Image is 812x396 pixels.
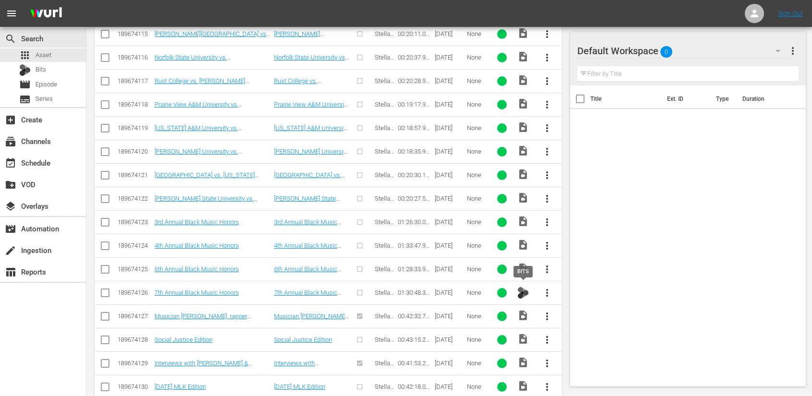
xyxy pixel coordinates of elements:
div: 00:20:37.973 [398,54,432,61]
div: [DATE] [435,54,464,61]
div: None [467,312,487,320]
a: Rust College vs. [PERSON_NAME][GEOGRAPHIC_DATA] [155,77,249,92]
button: more_vert [536,187,559,210]
a: [US_STATE] A&M University vs. [GEOGRAPHIC_DATA] [274,124,348,139]
span: Ingestion [5,245,16,256]
a: Musician [PERSON_NAME]; rapper [PERSON_NAME] "[PERSON_NAME]" [PERSON_NAME]. [274,312,349,341]
div: [DATE] [435,383,464,390]
span: more_vert [541,146,553,157]
button: more_vert [536,70,559,93]
a: Social Justice Edition [155,336,213,343]
div: None [467,336,487,343]
span: menu [6,8,17,19]
div: 01:26:30.016 [398,218,432,226]
span: more_vert [541,169,553,181]
button: more_vert [536,211,559,234]
span: Stellar MRSS Feed [375,124,394,146]
div: 00:18:57.903 [398,124,432,132]
div: 189674119 [118,124,152,132]
span: Stellar MRSS Feed [375,30,394,52]
div: 00:42:18.002 [398,383,432,390]
span: Video [517,98,529,109]
div: 00:20:27.560 [398,195,432,202]
a: 6th Annual Black Music Honors [274,265,341,280]
div: None [467,30,487,37]
a: Interviews with [PERSON_NAME] & [PERSON_NAME] [155,360,252,374]
a: [PERSON_NAME] State University vs. [PERSON_NAME][GEOGRAPHIC_DATA] [274,195,340,224]
div: 00:41:53.258 [398,360,432,367]
div: [DATE] [435,171,464,179]
span: Video [517,357,529,368]
span: Video [517,121,529,133]
span: Search [5,33,16,45]
span: more_vert [541,52,553,63]
div: [DATE] [435,77,464,84]
span: Series [36,94,53,104]
a: [PERSON_NAME] University vs. [PERSON_NAME][GEOGRAPHIC_DATA] [274,148,348,169]
span: video_file [517,310,529,321]
span: more_vert [541,381,553,393]
div: 189674115 [118,30,152,37]
div: [DATE] [435,242,464,249]
button: more_vert [536,281,559,304]
span: Stellar MRSS Feed [375,289,394,311]
a: [PERSON_NAME][GEOGRAPHIC_DATA] vs. [PERSON_NAME][GEOGRAPHIC_DATA] [274,30,341,59]
span: Stellar MRSS Feed [375,101,394,122]
a: Rust College vs. [PERSON_NAME][GEOGRAPHIC_DATA] [274,77,332,99]
div: 189674128 [118,336,152,343]
div: [DATE] [435,195,464,202]
span: more_vert [787,45,799,57]
div: None [467,77,487,84]
button: more_vert [536,23,559,46]
div: 189674121 [118,171,152,179]
a: [PERSON_NAME] State University vs. [PERSON_NAME][GEOGRAPHIC_DATA] [155,195,259,209]
div: 189674129 [118,360,152,367]
div: 00:43:15.264 [398,336,432,343]
span: Stellar MRSS Feed [375,336,394,358]
div: 189674124 [118,242,152,249]
a: 7th Annual Black Music Honors [155,289,239,296]
a: 4th Annual Black Music Honors [155,242,239,249]
span: more_vert [541,99,553,110]
span: more_vert [541,193,553,204]
span: Series [19,94,31,105]
span: Asset [36,50,51,60]
span: more_vert [541,264,553,275]
div: Default Workspace [577,37,789,64]
span: Video [517,27,529,39]
button: more_vert [536,140,559,163]
div: [DATE] [435,312,464,320]
span: more_vert [541,311,553,322]
a: Social Justice Edition [274,336,332,343]
span: Schedule [5,157,16,169]
span: Create [5,114,16,126]
a: 7th Annual Black Music Honors [274,289,341,303]
a: Interviews with [PERSON_NAME] & [PERSON_NAME] [274,360,325,381]
a: [US_STATE] A&M University vs. [GEOGRAPHIC_DATA] [155,124,242,139]
div: 00:42:32.750 [398,312,432,320]
div: [DATE] [435,360,464,367]
div: [DATE] [435,265,464,273]
button: more_vert [536,164,559,187]
div: None [467,265,487,273]
div: 189674125 [118,265,152,273]
a: [PERSON_NAME][GEOGRAPHIC_DATA] vs. [PERSON_NAME][GEOGRAPHIC_DATA] [155,30,270,45]
span: Channels [5,136,16,147]
div: 189674120 [118,148,152,155]
div: 189674127 [118,312,152,320]
span: Stellar MRSS Feed [375,360,394,381]
span: more_vert [541,122,553,134]
div: Bits [19,64,31,76]
div: 189674116 [118,54,152,61]
span: Stellar MRSS Feed [375,195,394,216]
div: None [467,289,487,296]
span: more_vert [541,216,553,228]
button: more_vert [536,352,559,375]
a: Prairie View A&M University vs. [GEOGRAPHIC_DATA] [274,101,349,115]
div: None [467,242,487,249]
span: Stellar MRSS Feed [375,218,394,240]
img: TV Bits [517,287,529,299]
a: Norfolk State University vs. [GEOGRAPHIC_DATA] [274,54,349,68]
span: Stellar MRSS Feed [375,242,394,264]
span: Stellar MRSS Feed [375,312,394,334]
